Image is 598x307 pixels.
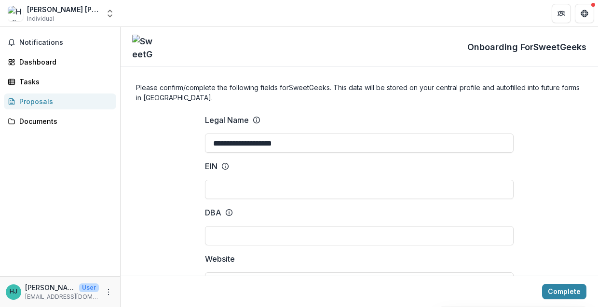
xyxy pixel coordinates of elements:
[19,116,109,126] div: Documents
[25,282,75,293] p: [PERSON_NAME]
[19,77,109,87] div: Tasks
[205,207,221,218] p: DBA
[136,82,583,103] h4: Please confirm/complete the following fields for SweetGeeks . This data will be stored on your ce...
[205,160,217,172] p: EIN
[27,14,54,23] span: Individual
[552,4,571,23] button: Partners
[8,6,23,21] img: Hellen Jones Elbling
[19,96,109,107] div: Proposals
[4,93,116,109] a: Proposals
[4,35,116,50] button: Notifications
[19,39,112,47] span: Notifications
[27,4,99,14] div: [PERSON_NAME] [PERSON_NAME]
[4,54,116,70] a: Dashboard
[25,293,99,301] p: [EMAIL_ADDRESS][DOMAIN_NAME]
[4,113,116,129] a: Documents
[10,289,17,295] div: Hellen Jones
[205,114,249,126] p: Legal Name
[19,57,109,67] div: Dashboard
[103,4,117,23] button: Open entity switcher
[467,40,586,53] p: Onboarding For SweetGeeks
[575,4,594,23] button: Get Help
[132,35,156,59] img: SweetGeeks logo
[4,74,116,90] a: Tasks
[79,283,99,292] p: User
[205,253,235,265] p: Website
[103,286,114,298] button: More
[542,284,586,299] button: Complete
